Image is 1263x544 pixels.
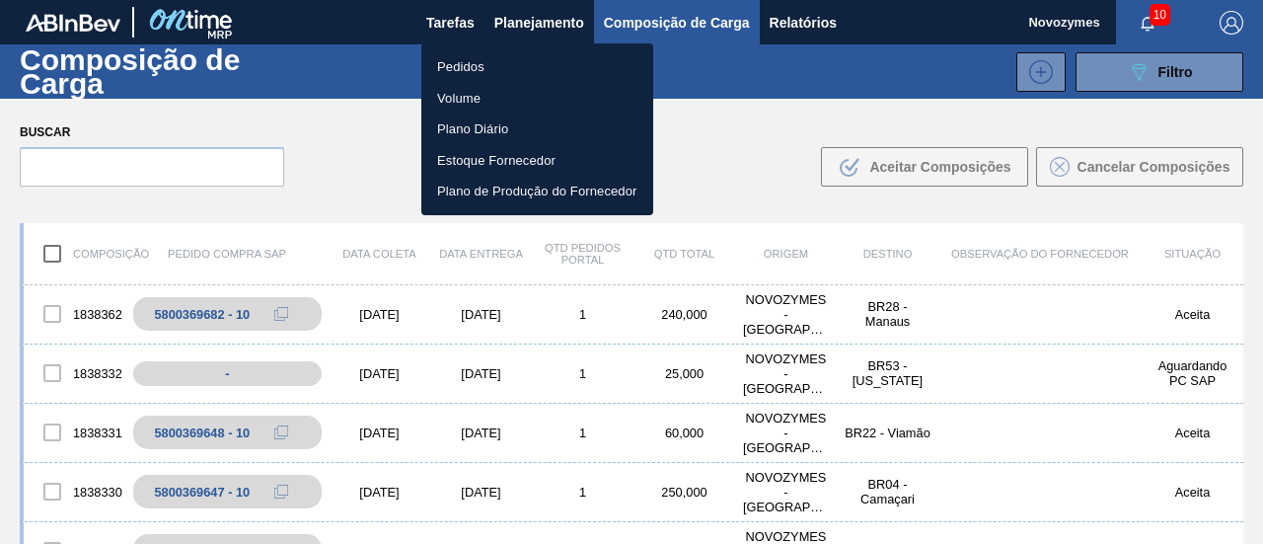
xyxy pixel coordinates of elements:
[421,145,653,177] a: Estoque Fornecedor
[421,114,653,145] a: Plano Diário
[421,176,653,207] a: Plano de Produção do Fornecedor
[421,83,653,115] a: Volume
[421,51,653,83] a: Pedidos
